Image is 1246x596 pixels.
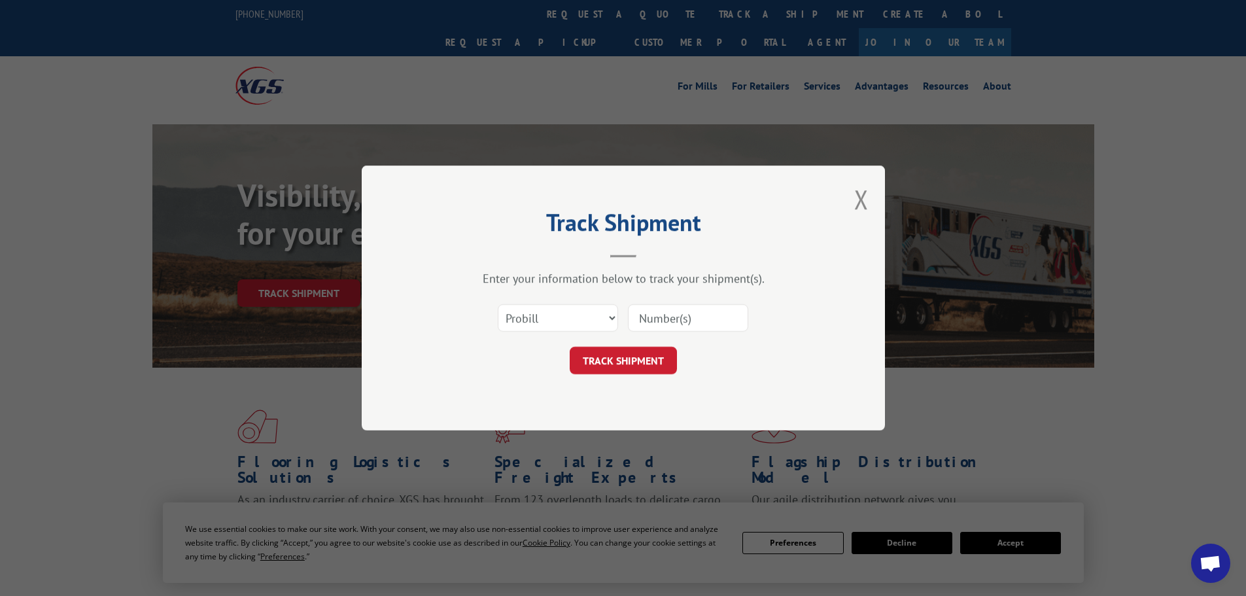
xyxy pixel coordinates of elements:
div: Open chat [1191,544,1230,583]
div: Enter your information below to track your shipment(s). [427,271,820,286]
button: TRACK SHIPMENT [570,347,677,374]
input: Number(s) [628,304,748,332]
h2: Track Shipment [427,213,820,238]
button: Close modal [854,182,869,217]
